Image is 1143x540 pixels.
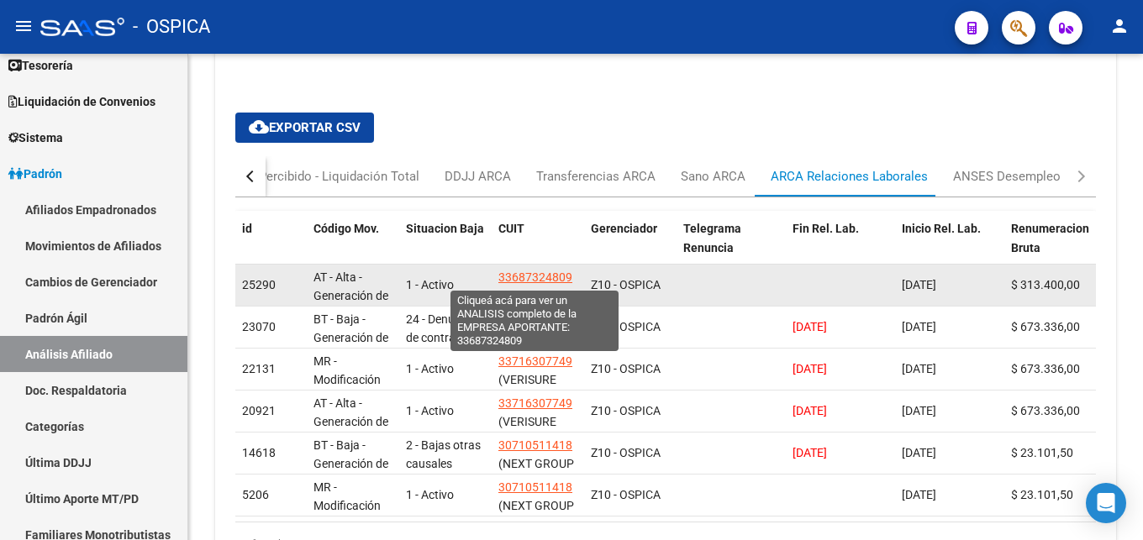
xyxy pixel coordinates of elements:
span: 1 - Activo [406,488,454,501]
span: 23070 [242,320,276,333]
span: Z10 - OSPICA [591,404,661,417]
span: Exportar CSV [249,120,361,135]
div: ANSES Desempleo [953,167,1061,186]
datatable-header-cell: Gerenciador [584,211,677,285]
span: 22131 [242,362,276,375]
datatable-header-cell: Renumeracion Bruta [1004,211,1097,285]
span: 30710511418 [498,438,572,452]
mat-icon: person [1109,16,1130,36]
div: Transferencias ARCA [536,167,656,186]
mat-icon: menu [13,16,34,36]
span: 1 - Activo [406,362,454,375]
span: 5206 [242,488,269,501]
datatable-header-cell: id [235,211,307,285]
span: 1 - Activo [406,404,454,417]
span: Z10 - OSPICA [591,320,661,333]
span: (HUNTER SECURITY S A) [498,289,575,322]
datatable-header-cell: Telegrama Renuncia [677,211,786,285]
span: (VERISURE ARGENTINA MONITOREO DE ALARMAS SA) [498,415,569,505]
span: 33687324809 [498,270,572,284]
span: Renumeracion Bruta [1011,222,1089,254]
span: 2 - Bajas otras causales [406,438,481,471]
span: $ 673.336,00 [1011,362,1080,375]
span: - OSPICA [133,8,210,45]
span: Fin Rel. Lab. [793,222,859,235]
span: Z10 - OSPICA [591,446,661,459]
span: BT - Baja - Generación de Clave [313,438,388,490]
span: Liquidación de Convenios [8,92,155,111]
span: $ 23.101,50 [1011,446,1073,459]
span: [DATE] [902,320,936,333]
span: 25290 [242,278,276,291]
span: [DATE] [902,488,936,501]
span: Z10 - OSPICA [591,488,661,501]
span: Z10 - OSPICA [591,362,661,375]
span: [DATE] [793,446,827,459]
span: 33716307749 [498,312,572,326]
span: Sistema [8,128,63,147]
span: [DATE] [902,404,936,417]
span: [DATE] [902,278,936,291]
div: DDJJ ARCA [445,167,511,186]
span: 20921 [242,404,276,417]
span: id [242,222,252,235]
span: BT - Baja - Generación de Clave [313,312,388,364]
span: (VERISURE ARGENTINA MONITOREO DE ALARMAS SA) [498,331,569,421]
span: CUIT [498,222,524,235]
datatable-header-cell: Situacion Baja [399,211,492,285]
span: [DATE] [793,362,827,375]
span: [DATE] [793,404,827,417]
button: Exportar CSV [235,113,374,143]
span: AT - Alta - Generación de clave [313,270,388,322]
span: Gerenciador [591,222,657,235]
datatable-header-cell: Inicio Rel. Lab. [895,211,1004,285]
div: Percibido - Liquidación Total [259,167,419,186]
span: Z10 - OSPICA [591,278,661,291]
datatable-header-cell: Código Mov. [307,211,399,285]
span: $ 313.400,00 [1011,278,1080,291]
mat-icon: cloud_download [249,117,269,137]
span: Padrón [8,165,62,183]
datatable-header-cell: CUIT [492,211,584,285]
span: Inicio Rel. Lab. [902,222,981,235]
div: Open Intercom Messenger [1086,483,1126,523]
span: $ 23.101,50 [1011,488,1073,501]
span: [DATE] [902,446,936,459]
span: Código Mov. [313,222,379,235]
span: Telegrama Renuncia [683,222,741,254]
span: 1 - Activo [406,278,454,291]
span: Situacion Baja [406,222,484,235]
div: Sano ARCA [681,167,745,186]
span: 30710511418 [498,480,572,494]
div: ARCA Relaciones Laborales [771,167,928,186]
span: $ 673.336,00 [1011,404,1080,417]
span: $ 673.336,00 [1011,320,1080,333]
span: 33716307749 [498,396,572,410]
span: AT - Alta - Generación de clave [313,396,388,448]
span: (NEXT GROUP ARGENTINA S.R.L.) [498,457,574,509]
datatable-header-cell: Fin Rel. Lab. [786,211,895,285]
span: 14618 [242,446,276,459]
span: (VERISURE ARGENTINA MONITOREO DE ALARMAS SA) [498,373,569,463]
span: MR - Modificación de datos en la relación CUIT –CUIL [313,354,392,444]
span: Tesorería [8,56,73,75]
span: 33716307749 [498,354,572,368]
span: [DATE] [902,362,936,375]
span: [DATE] [793,320,827,333]
span: 24 - Denuncia de contrato de trabajo por el trabajador/ Art.242 LCT [406,312,482,402]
